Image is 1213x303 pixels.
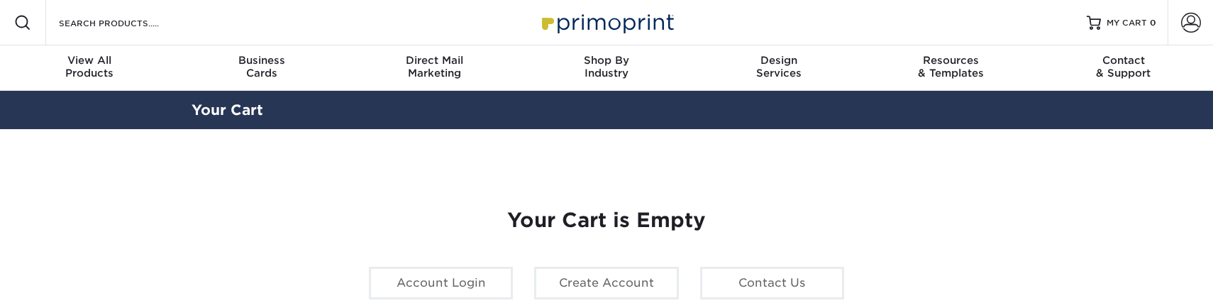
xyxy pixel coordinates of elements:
a: Create Account [534,267,678,299]
a: View AllProducts [4,45,176,91]
a: Resources& Templates [865,45,1037,91]
div: Products [4,54,176,79]
a: Direct MailMarketing [348,45,521,91]
div: Marketing [348,54,521,79]
a: Shop ByIndustry [521,45,693,91]
a: Contact Us [700,267,844,299]
a: Your Cart [192,101,263,119]
span: Resources [865,54,1037,67]
div: Industry [521,54,693,79]
a: DesignServices [692,45,865,91]
div: & Templates [865,54,1037,79]
div: Cards [176,54,348,79]
img: Primoprint [536,7,677,38]
span: Shop By [521,54,693,67]
a: Account Login [369,267,513,299]
span: Business [176,54,348,67]
div: & Support [1037,54,1209,79]
a: BusinessCards [176,45,348,91]
span: Direct Mail [348,54,521,67]
span: View All [4,54,176,67]
span: 0 [1150,18,1156,28]
h1: Your Cart is Empty [203,209,1010,233]
span: Design [692,54,865,67]
a: Contact& Support [1037,45,1209,91]
input: SEARCH PRODUCTS..... [57,14,196,31]
span: Contact [1037,54,1209,67]
div: Services [692,54,865,79]
span: MY CART [1107,17,1147,29]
